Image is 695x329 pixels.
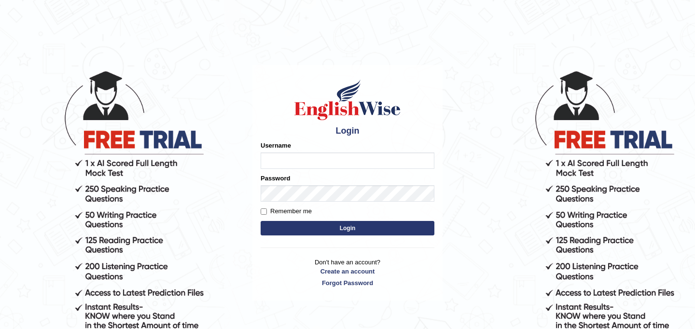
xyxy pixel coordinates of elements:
a: Forgot Password [261,278,434,288]
p: Don't have an account? [261,258,434,288]
a: Create an account [261,267,434,276]
button: Login [261,221,434,235]
img: Logo of English Wise sign in for intelligent practice with AI [292,78,403,122]
h4: Login [261,126,434,136]
label: Remember me [261,206,312,216]
label: Username [261,141,291,150]
label: Password [261,174,290,183]
input: Remember me [261,208,267,215]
